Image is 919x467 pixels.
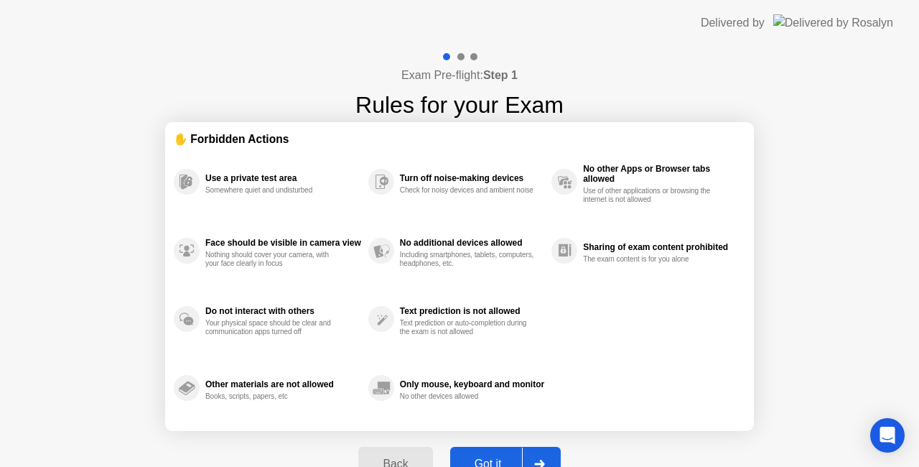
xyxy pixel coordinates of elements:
[870,418,905,453] div: Open Intercom Messenger
[701,14,765,32] div: Delivered by
[583,242,738,252] div: Sharing of exam content prohibited
[400,379,544,389] div: Only mouse, keyboard and monitor
[400,173,544,183] div: Turn off noise-making devices
[205,306,361,316] div: Do not interact with others
[205,186,341,195] div: Somewhere quiet and undisturbed
[205,173,361,183] div: Use a private test area
[583,187,719,204] div: Use of other applications or browsing the internet is not allowed
[400,319,536,336] div: Text prediction or auto-completion during the exam is not allowed
[400,392,536,401] div: No other devices allowed
[773,14,893,31] img: Delivered by Rosalyn
[355,88,564,122] h1: Rules for your Exam
[205,392,341,401] div: Books, scripts, papers, etc
[400,306,544,316] div: Text prediction is not allowed
[401,67,518,84] h4: Exam Pre-flight:
[205,251,341,268] div: Nothing should cover your camera, with your face clearly in focus
[205,319,341,336] div: Your physical space should be clear and communication apps turned off
[205,379,361,389] div: Other materials are not allowed
[205,238,361,248] div: Face should be visible in camera view
[174,131,745,147] div: ✋ Forbidden Actions
[400,186,536,195] div: Check for noisy devices and ambient noise
[583,255,719,264] div: The exam content is for you alone
[483,69,518,81] b: Step 1
[400,238,544,248] div: No additional devices allowed
[400,251,536,268] div: Including smartphones, tablets, computers, headphones, etc.
[583,164,738,184] div: No other Apps or Browser tabs allowed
